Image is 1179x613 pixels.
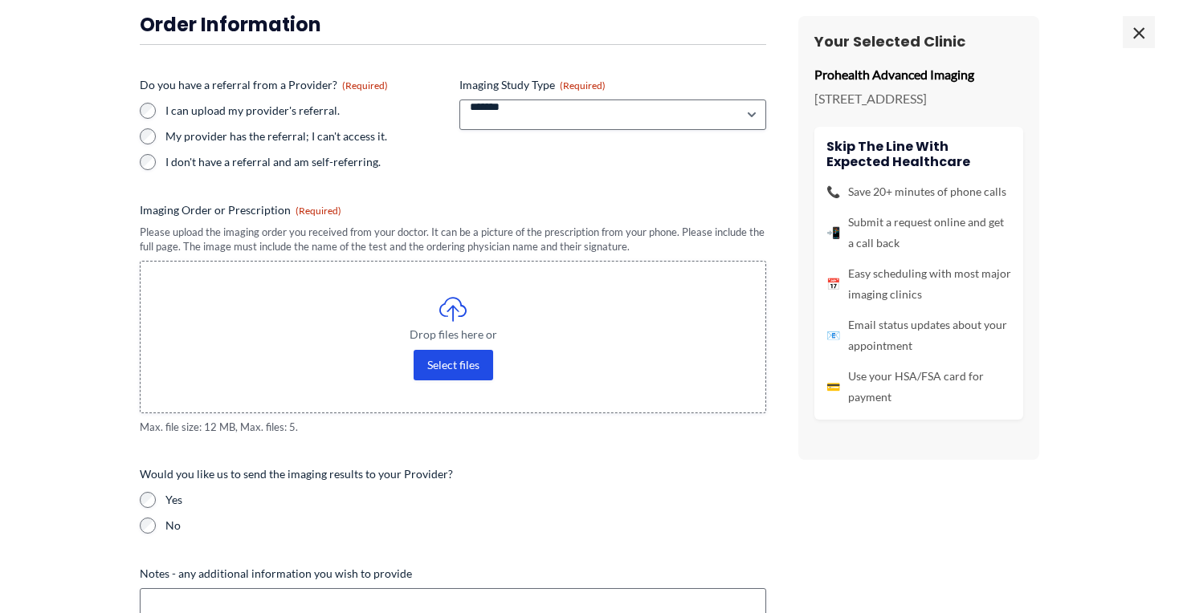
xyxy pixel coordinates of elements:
[826,139,1011,169] h4: Skip the line with Expected Healthcare
[826,181,840,202] span: 📞
[814,87,1023,111] p: [STREET_ADDRESS]
[826,325,840,346] span: 📧
[826,376,840,397] span: 💳
[814,63,1023,87] p: Prohealth Advanced Imaging
[826,263,1011,305] li: Easy scheduling with most major imaging clinics
[140,12,766,37] h3: Order Information
[826,274,840,294] span: 📅
[826,366,1011,408] li: Use your HSA/FSA card for payment
[826,212,1011,254] li: Submit a request online and get a call back
[140,566,766,582] label: Notes - any additional information you wish to provide
[165,128,447,144] label: My provider has the referral; I can't access it.
[826,181,1011,202] li: Save 20+ minutes of phone calls
[140,77,388,93] legend: Do you have a referral from a Provider?
[140,466,453,482] legend: Would you like us to send the imaging results to your Provider?
[1123,16,1155,48] span: ×
[826,222,840,243] span: 📲
[165,492,766,508] label: Yes
[165,103,447,119] label: I can upload my provider's referral.
[414,350,493,380] button: select files, imaging order or prescription(required)
[814,32,1023,51] h3: Your Selected Clinic
[459,77,766,93] label: Imaging Study Type
[140,202,766,218] label: Imaging Order or Prescription
[165,154,447,170] label: I don't have a referral and am self-referring.
[826,315,1011,356] li: Email status updates about your appointment
[140,225,766,254] div: Please upload the imaging order you received from your doctor. It can be a picture of the prescri...
[560,79,606,91] span: (Required)
[342,79,388,91] span: (Required)
[165,518,766,534] label: No
[173,329,733,340] span: Drop files here or
[296,205,341,217] span: (Required)
[140,420,766,435] span: Max. file size: 12 MB, Max. files: 5.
